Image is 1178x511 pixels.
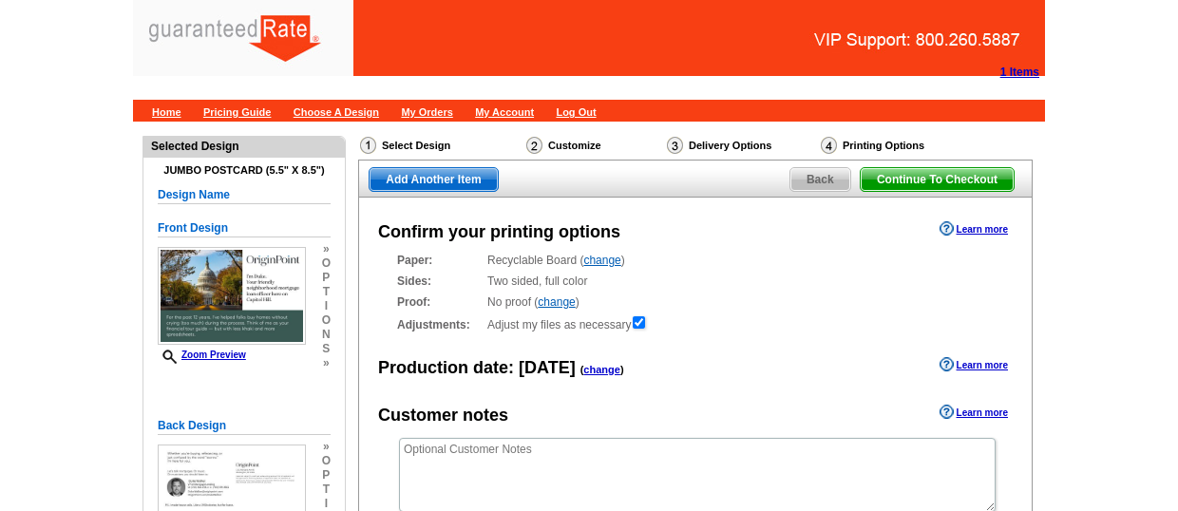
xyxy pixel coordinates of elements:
div: Adjust my files as necessary [397,314,994,333]
a: Learn more [940,221,1008,237]
span: » [322,356,331,370]
a: Choose A Design [294,106,379,118]
span: p [322,271,331,285]
span: o [322,256,331,271]
iframe: LiveChat chat widget [911,451,1178,511]
h5: Back Design [158,417,331,435]
a: Zoom Preview [158,350,246,360]
a: Pricing Guide [203,106,272,118]
a: change [538,295,575,309]
img: Delivery Options [667,137,683,154]
span: [DATE] [519,358,576,377]
div: No proof ( ) [397,293,994,311]
a: My Account [475,106,534,118]
span: o [322,313,331,328]
span: t [322,483,331,497]
a: change [583,364,620,375]
a: My Orders [401,106,452,118]
a: Home [152,106,181,118]
div: Delivery Options [665,136,819,160]
span: i [322,299,331,313]
div: Printing Options [819,136,985,160]
span: Continue To Checkout [861,168,1014,191]
h5: Design Name [158,186,331,204]
img: Printing Options & Summary [821,137,837,154]
div: Recyclable Board ( ) [397,252,994,269]
strong: Adjustments: [397,316,482,333]
span: i [322,497,331,511]
a: Add Another Item [369,167,498,192]
span: » [322,440,331,454]
span: n [322,328,331,342]
div: Select Design [358,136,524,160]
h5: Front Design [158,219,331,237]
img: small-thumb.jpg [158,247,306,345]
a: Learn more [940,357,1008,372]
div: Confirm your printing options [378,219,620,245]
strong: Proof: [397,293,482,311]
a: change [583,254,620,267]
span: Add Another Item [370,168,497,191]
a: Back [789,167,851,192]
span: o [322,454,331,468]
span: Back [790,168,850,191]
img: Customize [526,137,542,154]
a: Log Out [556,106,596,118]
a: Learn more [940,405,1008,420]
span: t [322,285,331,299]
span: p [322,468,331,483]
div: Customize [524,136,665,155]
strong: Paper: [397,252,482,269]
span: » [322,242,331,256]
div: Two sided, full color [397,273,994,290]
strong: 1 Items [1000,66,1039,79]
strong: Sides: [397,273,482,290]
div: Selected Design [143,137,345,155]
span: s [322,342,331,356]
img: Select Design [360,137,376,154]
h4: Jumbo Postcard (5.5" x 8.5") [158,164,331,177]
div: Production date: [378,355,624,381]
div: Customer notes [378,403,508,428]
span: ( ) [580,364,624,375]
